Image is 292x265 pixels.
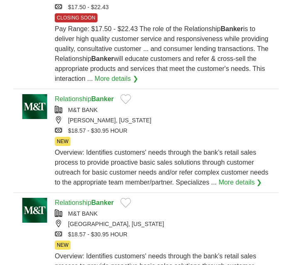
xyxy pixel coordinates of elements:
strong: Banker [221,25,243,32]
button: Add to favorite jobs [120,198,131,208]
a: More details ❯ [219,177,262,187]
strong: Banker [91,95,114,102]
div: [PERSON_NAME], [US_STATE] [55,116,274,125]
strong: Banker [91,55,114,62]
div: [GEOGRAPHIC_DATA], [US_STATE] [55,220,274,229]
a: More details ❯ [95,74,138,84]
span: CLOSING SOON [55,13,97,22]
span: NEW [55,241,71,250]
button: Add to favorite jobs [120,94,131,104]
a: M&T BANK [68,210,97,217]
div: $18.57 - $30.95 HOUR [55,126,274,135]
strong: Banker [91,199,114,206]
a: RelationshipBanker [55,199,114,206]
span: Pay Range: $17.50 - $22.43 The role of the Relationship is to deliver high quality customer servi... [55,25,268,82]
span: Overview: Identifies customers' needs through the bank’s retail sales process to provide proactiv... [55,149,268,186]
div: $18.57 - $30.95 HOUR [55,230,274,239]
a: RelationshipBanker [55,95,114,102]
span: NEW [55,137,71,146]
img: M&T Bank logo [18,94,51,119]
a: M&T BANK [68,107,97,113]
div: $17.50 - $22.43 [55,3,274,12]
img: M&T Bank logo [18,198,51,223]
